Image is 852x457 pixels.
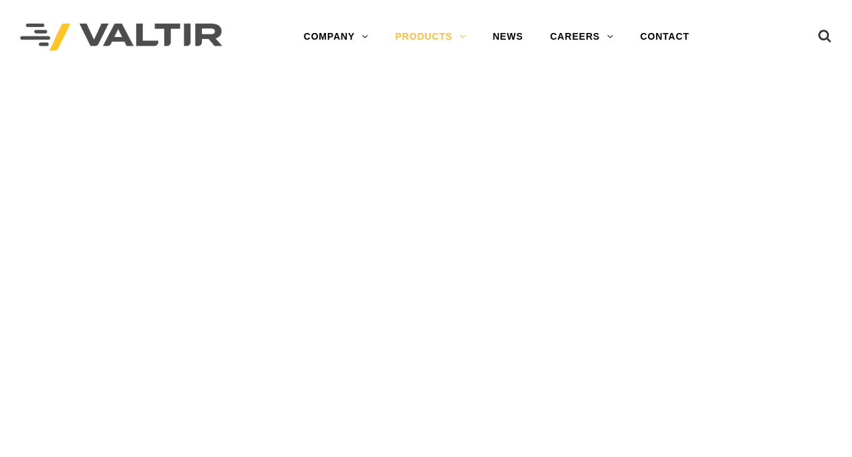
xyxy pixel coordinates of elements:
a: CAREERS [537,24,627,50]
a: NEWS [479,24,536,50]
img: Valtir [20,24,222,51]
a: PRODUCTS [382,24,480,50]
a: CONTACT [627,24,703,50]
a: COMPANY [290,24,382,50]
